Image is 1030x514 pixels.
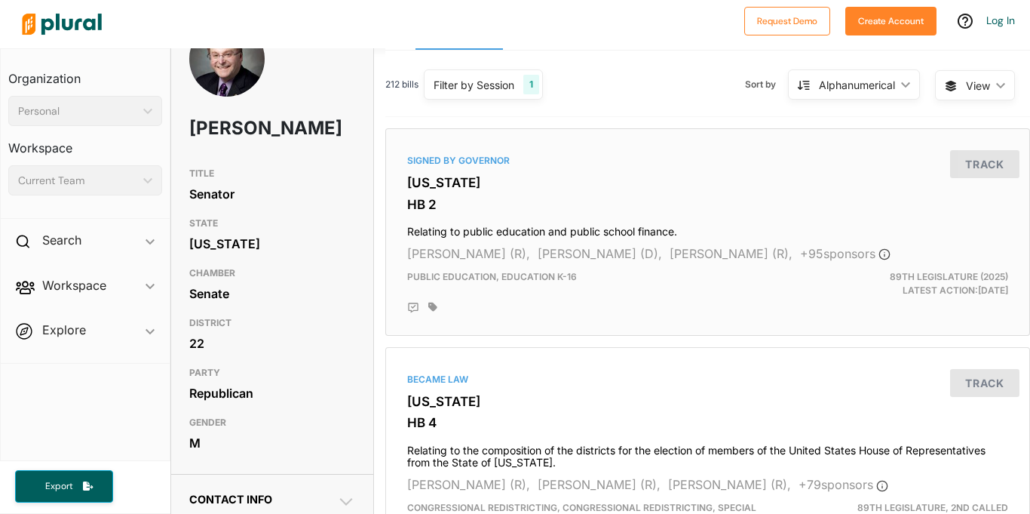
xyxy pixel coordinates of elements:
div: Personal [18,103,137,119]
div: 1 [523,75,539,94]
h3: Workspace [8,126,162,159]
span: Public Education, Education K-16 [407,271,577,282]
span: 89th Legislature (2025) [890,271,1008,282]
span: 212 bills [385,78,418,91]
h2: Search [42,232,81,248]
span: Sort by [745,78,788,91]
h4: Relating to the composition of the districts for the election of members of the United States Hou... [407,437,1008,470]
h3: Organization [8,57,162,90]
span: + 95 sponsor s [800,246,891,261]
div: Latest Action: [DATE] [811,270,1019,297]
h1: [PERSON_NAME] [189,106,289,151]
div: Filter by Session [434,77,514,93]
div: [US_STATE] [189,232,355,255]
div: Current Team [18,173,137,189]
span: [PERSON_NAME] (R), [670,246,792,261]
h3: DISTRICT [189,314,355,332]
div: Add Position Statement [407,302,419,314]
span: View [966,78,990,94]
span: Congressional Redistricting, Congressional Redistricting, Special [407,502,756,513]
span: Contact Info [189,493,272,506]
div: 22 [189,332,355,355]
button: Request Demo [744,7,830,35]
h3: [US_STATE] [407,175,1008,190]
div: Senator [189,183,355,205]
span: Export [35,480,83,493]
div: M [189,432,355,454]
div: Alphanumerical [819,77,895,93]
h3: GENDER [189,414,355,432]
h3: HB 4 [407,415,1008,430]
h3: TITLE [189,165,355,183]
button: Track [950,369,1019,397]
span: [PERSON_NAME] (R), [668,477,791,492]
a: Request Demo [744,12,830,28]
div: Republican [189,382,355,405]
a: Log In [986,14,1015,27]
div: Signed by Governor [407,154,1008,168]
button: Export [15,470,113,503]
h3: [US_STATE] [407,394,1008,409]
h3: HB 2 [407,197,1008,212]
span: [PERSON_NAME] (R), [407,477,530,492]
div: Add tags [428,302,437,312]
button: Track [950,150,1019,178]
a: Create Account [845,12,937,28]
div: Became Law [407,373,1008,386]
span: [PERSON_NAME] (R), [407,246,530,261]
h3: STATE [189,214,355,232]
h3: CHAMBER [189,264,355,282]
span: [PERSON_NAME] (D), [538,246,662,261]
h4: Relating to public education and public school finance. [407,218,1008,239]
h3: PARTY [189,364,355,382]
div: Senate [189,282,355,305]
span: + 79 sponsor s [799,477,888,492]
span: [PERSON_NAME] (R), [538,477,661,492]
button: Create Account [845,7,937,35]
img: Headshot of Brian Birdwell [189,21,265,122]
